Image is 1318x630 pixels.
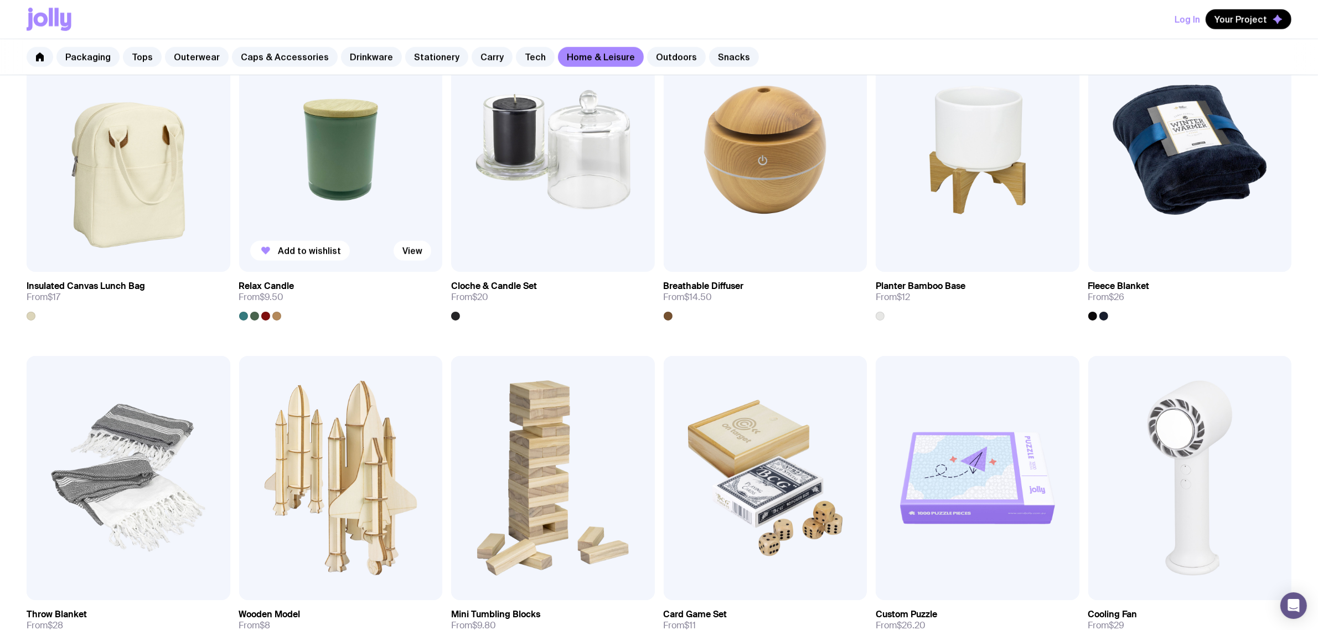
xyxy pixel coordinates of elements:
h3: Insulated Canvas Lunch Bag [27,281,145,292]
a: Tech [516,47,555,67]
a: Snacks [709,47,759,67]
h3: Fleece Blanket [1088,281,1150,292]
a: Cloche & Candle SetFrom$20 [451,272,655,321]
a: Home & Leisure [558,47,644,67]
span: From [1088,292,1125,303]
h3: Throw Blanket [27,609,87,620]
a: Outerwear [165,47,229,67]
a: Tops [123,47,162,67]
button: Log In [1175,9,1200,29]
span: From [27,292,60,303]
h3: Breathable Diffuser [664,281,744,292]
h3: Cloche & Candle Set [451,281,537,292]
h3: Cooling Fan [1088,609,1138,620]
a: Carry [472,47,513,67]
button: Your Project [1206,9,1291,29]
a: Stationery [405,47,468,67]
a: Fleece BlanketFrom$26 [1088,272,1292,321]
span: Add to wishlist [278,245,341,256]
a: Planter Bamboo BaseFrom$12 [876,272,1079,321]
span: $9.50 [260,291,284,303]
h3: Custom Puzzle [876,609,937,620]
span: From [239,292,284,303]
button: Add to wishlist [250,241,350,261]
span: Your Project [1214,14,1267,25]
a: Insulated Canvas Lunch BagFrom$17 [27,272,230,321]
span: From [451,292,488,303]
span: $20 [472,291,488,303]
h3: Relax Candle [239,281,294,292]
span: $26 [1109,291,1125,303]
h3: Mini Tumbling Blocks [451,609,540,620]
a: View [394,241,431,261]
div: Open Intercom Messenger [1280,592,1307,619]
a: Outdoors [647,47,706,67]
h3: Planter Bamboo Base [876,281,965,292]
span: From [876,292,910,303]
span: $12 [897,291,910,303]
span: From [664,292,712,303]
a: Drinkware [341,47,402,67]
h3: Wooden Model [239,609,301,620]
a: Packaging [56,47,120,67]
span: $17 [48,291,60,303]
a: Relax CandleFrom$9.50 [239,272,443,321]
h3: Card Game Set [664,609,727,620]
span: $14.50 [685,291,712,303]
a: Caps & Accessories [232,47,338,67]
a: Breathable DiffuserFrom$14.50 [664,272,867,321]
